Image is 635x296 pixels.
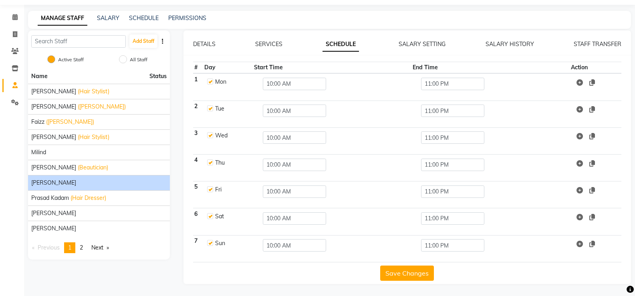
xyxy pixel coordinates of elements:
[215,159,249,167] div: Thu
[38,244,60,251] span: Previous
[399,40,446,48] a: SALARY SETTING
[31,72,48,80] span: Name
[253,62,411,74] th: Start Time
[193,73,203,101] th: 1
[31,163,76,172] span: [PERSON_NAME]
[570,62,621,74] th: Action
[31,133,76,141] span: [PERSON_NAME]
[203,62,253,74] th: Day
[323,37,359,52] a: SCHEDULE
[574,40,621,48] a: STAFF TRANSFER
[215,239,249,248] div: Sun
[31,194,69,202] span: Prasad Kadam
[87,242,113,253] a: Next
[38,11,87,26] a: MANAGE STAFF
[31,224,76,233] span: [PERSON_NAME]
[80,244,83,251] span: 2
[193,235,203,262] th: 7
[31,148,46,157] span: Milind
[68,244,71,251] span: 1
[193,40,216,48] a: DETAILS
[193,62,203,74] th: #
[31,35,126,48] input: Search Staff
[130,56,147,63] label: All Staff
[78,133,109,141] span: (Hair Stylist)
[58,56,84,63] label: Active Staff
[215,131,249,140] div: Wed
[486,40,534,48] a: SALARY HISTORY
[97,14,119,22] a: SALARY
[149,72,167,81] span: Status
[31,179,76,187] span: [PERSON_NAME]
[215,212,249,221] div: Sat
[31,103,76,111] span: [PERSON_NAME]
[193,208,203,235] th: 6
[193,101,203,127] th: 2
[215,78,249,86] div: Mon
[31,87,76,96] span: [PERSON_NAME]
[193,181,203,208] th: 5
[193,154,203,181] th: 4
[78,103,126,111] span: ([PERSON_NAME])
[78,87,109,96] span: (Hair Stylist)
[129,14,159,22] a: SCHEDULE
[28,242,170,253] nav: Pagination
[31,118,44,126] span: Faizz
[71,194,106,202] span: (Hair Dresser)
[78,163,108,172] span: (Beautician)
[215,185,249,194] div: Fri
[255,40,282,48] a: SERVICES
[129,34,157,48] button: Add Staff
[168,14,206,22] a: PERMISSIONS
[380,266,434,281] button: Save Changes
[193,127,203,154] th: 3
[46,118,94,126] span: ([PERSON_NAME])
[31,209,76,217] span: [PERSON_NAME]
[215,105,249,113] div: Tue
[411,62,569,74] th: End Time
